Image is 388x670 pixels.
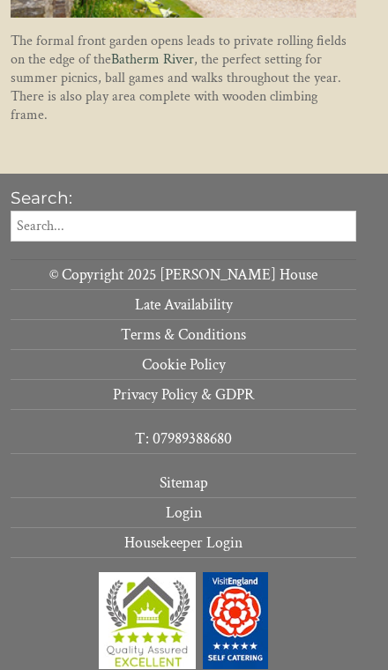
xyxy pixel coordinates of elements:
[11,188,356,208] h3: Search:
[11,32,356,124] p: The formal front garden opens leads to private rolling fields on the edge of the , the perfect se...
[111,50,194,69] a: Batherm River
[11,528,356,558] a: Housekeeper Login
[11,350,356,380] a: Cookie Policy
[203,572,268,669] img: Visit England - Self Catering - 5 Star Award
[11,211,356,242] input: Search...
[11,498,356,528] a: Login
[11,468,356,498] a: Sitemap
[99,572,196,669] img: Sleeps12.com - Quality Assured - 5 Star Excellent Award
[11,424,356,454] a: T: 07989388680
[11,320,356,350] a: Terms & Conditions
[11,290,356,320] a: Late Availability
[11,260,356,290] a: © Copyright 2025 [PERSON_NAME] House
[11,380,356,410] a: Privacy Policy & GDPR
